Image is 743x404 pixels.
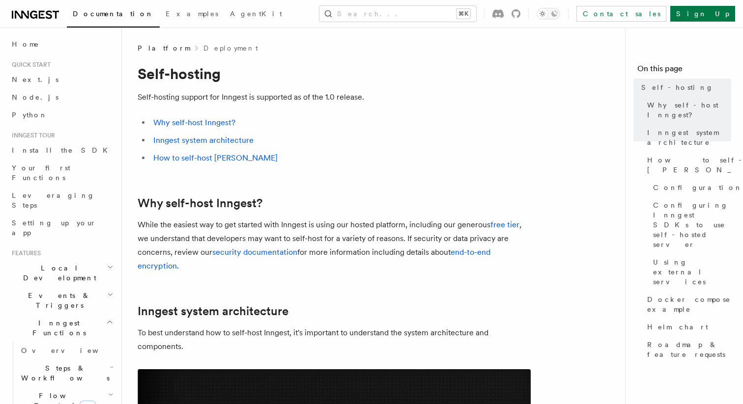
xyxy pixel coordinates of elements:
[8,187,115,214] a: Leveraging Steps
[8,88,115,106] a: Node.js
[637,79,731,96] a: Self-hosting
[643,124,731,151] a: Inngest system architecture
[73,10,154,18] span: Documentation
[8,314,115,342] button: Inngest Functions
[17,342,115,359] a: Overview
[8,61,51,69] span: Quick start
[8,132,55,139] span: Inngest tour
[12,39,39,49] span: Home
[641,82,714,92] span: Self-hosting
[647,340,731,359] span: Roadmap & feature requests
[647,322,708,332] span: Helm chart
[17,359,115,387] button: Steps & Workflows
[12,191,95,209] span: Leveraging Steps
[12,164,70,182] span: Your first Functions
[8,214,115,242] a: Setting up your app
[8,35,115,53] a: Home
[537,8,560,20] button: Toggle dark mode
[12,111,48,119] span: Python
[8,291,107,310] span: Events & Triggers
[643,318,731,336] a: Helm chart
[153,153,278,162] a: How to self-host [PERSON_NAME]
[230,10,282,18] span: AgentKit
[637,63,731,79] h4: On this page
[8,263,107,283] span: Local Development
[653,257,731,287] span: Using external services
[138,218,531,273] p: While the easiest way to get started with Inngest is using our hosted platform, including our gen...
[8,249,41,257] span: Features
[138,304,288,318] a: Inngest system architecture
[649,196,731,253] a: Configuring Inngest SDKs to use self-hosted server
[8,141,115,159] a: Install the SDK
[457,9,470,19] kbd: ⌘K
[653,183,743,192] span: Configuration
[67,3,160,27] a: Documentation
[12,146,114,154] span: Install the SDK
[12,219,96,237] span: Setting up your app
[8,106,115,124] a: Python
[576,6,666,22] a: Contact sales
[138,90,531,104] p: Self-hosting support for Inngest is supported as of the 1.0 release.
[138,196,262,210] a: Why self-host Inngest?
[643,151,731,179] a: How to self-host [PERSON_NAME]
[8,159,115,187] a: Your first Functions
[153,135,254,145] a: Inngest system architecture
[21,347,122,354] span: Overview
[653,200,731,249] span: Configuring Inngest SDKs to use self-hosted server
[643,96,731,124] a: Why self-host Inngest?
[647,295,731,314] span: Docker compose example
[138,65,531,82] h1: Self-hosting
[8,318,106,338] span: Inngest Functions
[17,363,110,383] span: Steps & Workflows
[8,287,115,314] button: Events & Triggers
[643,336,731,363] a: Roadmap & feature requests
[138,326,531,353] p: To best understand how to self-host Inngest, it's important to understand the system architecture...
[670,6,735,22] a: Sign Up
[12,93,58,101] span: Node.js
[224,3,288,27] a: AgentKit
[647,100,731,120] span: Why self-host Inngest?
[647,128,731,147] span: Inngest system architecture
[643,291,731,318] a: Docker compose example
[153,118,235,127] a: Why self-host Inngest?
[138,43,190,53] span: Platform
[212,247,297,257] a: security documentation
[490,220,519,229] a: free tier
[166,10,218,18] span: Examples
[649,179,731,196] a: Configuration
[319,6,476,22] button: Search...⌘K
[12,76,58,83] span: Next.js
[8,259,115,287] button: Local Development
[8,71,115,88] a: Next.js
[649,253,731,291] a: Using external services
[203,43,258,53] a: Deployment
[160,3,224,27] a: Examples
